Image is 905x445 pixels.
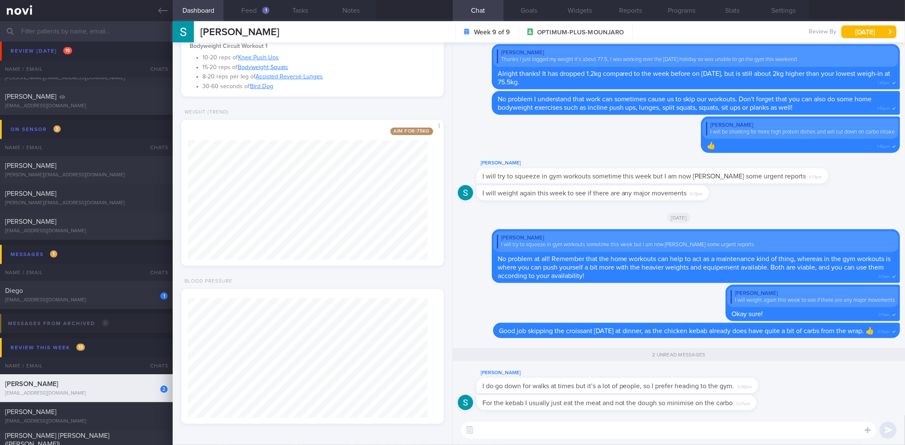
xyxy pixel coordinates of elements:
[200,27,279,37] span: [PERSON_NAME]
[731,290,895,297] div: [PERSON_NAME]
[139,357,173,374] div: Chats
[5,218,56,225] span: [PERSON_NAME]
[667,213,691,223] span: [DATE]
[707,142,715,149] span: 👍
[878,272,890,280] span: 9:11am
[731,297,895,304] div: I will weight again this week to see if there are any major movements
[6,318,111,329] div: Messages from Archived
[5,65,56,72] span: [PERSON_NAME]
[160,386,168,393] div: 2
[190,43,267,49] strong: Bodyweight Circuit Workout 1
[5,381,58,387] span: [PERSON_NAME]
[238,55,279,61] a: Knee Push Ups
[8,249,59,260] div: Messages
[877,103,890,111] span: 1:49pm
[497,50,895,56] div: [PERSON_NAME]
[102,320,109,327] span: 0
[878,310,890,318] span: 9:11am
[497,235,895,242] div: [PERSON_NAME]
[139,139,173,156] div: Chats
[476,368,784,378] div: [PERSON_NAME]
[482,400,733,406] span: For the kebab I usually just eat the meat and not the dough so minimise on the carbo
[250,83,273,89] a: Bird Dog
[706,129,895,136] div: I will be shooting for more high protein dishes and will cut down on carbo intake
[809,28,836,36] span: Review By
[5,409,56,415] span: [PERSON_NAME]
[8,342,87,353] div: Review this week
[474,28,510,36] strong: Week 9 of 9
[262,7,269,14] div: 1
[499,328,874,334] span: Good job skipping the croissant [DATE] at dinner, as the chicken kebab already does have quite a ...
[498,96,872,111] span: No problem I understand that work can sometimes cause us to skip our workouts. Don't forget that ...
[737,399,751,407] span: 5:07pm
[498,256,891,279] span: No problem at all! Remember that the home workouts can help to act as a maintenance kind of thing...
[537,28,624,37] span: OPTIMUM-PLUS-MOUNJARO
[202,52,435,62] li: 10-20 reps of
[50,250,57,258] span: 1
[5,287,23,294] span: Diego
[390,128,433,135] span: Aim for: 75 kg
[5,418,168,425] div: [EMAIL_ADDRESS][DOMAIN_NAME]
[5,200,168,206] div: [PERSON_NAME][EMAIL_ADDRESS][DOMAIN_NAME]
[476,158,854,168] div: [PERSON_NAME]
[202,71,435,81] li: 8-20 reps per leg of
[738,382,752,390] span: 5:06pm
[706,122,895,129] div: [PERSON_NAME]
[202,81,435,91] li: 30-60 seconds of
[877,142,890,150] span: 1:49pm
[5,93,56,100] span: [PERSON_NAME]
[5,162,56,169] span: [PERSON_NAME]
[497,56,895,63] div: Thanks I just logged my weight it’s about 77.5, I was working over the [DATE] holiday so was unab...
[5,103,168,109] div: [EMAIL_ADDRESS][DOMAIN_NAME]
[5,228,168,234] div: [EMAIL_ADDRESS][DOMAIN_NAME]
[877,327,890,335] span: 9:14am
[731,311,763,317] span: Okay sure!
[5,390,168,397] div: [EMAIL_ADDRESS][DOMAIN_NAME]
[482,383,734,389] span: I do go down for walks at times but it’s a lot of people, so I prefer heading to the gym.
[482,190,687,197] span: I will weight again this week to see if there are any major movements
[5,190,56,197] span: [PERSON_NAME]
[5,47,168,53] div: [PERSON_NAME][EMAIL_ADDRESS][DOMAIN_NAME]
[139,264,173,281] div: Chats
[181,109,229,116] div: Weight (Trend)
[497,242,895,248] div: I will try to squeeze in gym workouts sometime this week but I am now [PERSON_NAME] some urgent r...
[482,173,806,180] span: I will try to squeeze in gym workouts sometime this week but I am now [PERSON_NAME] some urgent r...
[8,124,63,135] div: On sensor
[238,64,288,70] a: Bodyweight Squats
[181,278,233,285] div: Blood Pressure
[5,297,168,303] div: [EMAIL_ADDRESS][DOMAIN_NAME]
[810,172,822,180] span: 6:13pm
[202,62,435,72] li: 15-20 reps of
[76,344,85,351] span: 13
[690,189,703,197] span: 6:13pm
[160,292,168,300] div: 1
[53,125,61,133] span: 3
[841,25,897,38] button: [DATE]
[498,70,891,86] span: Alright thanks! It has dropped 1.2kg compared to the week before on [DATE], but is still about 2k...
[255,74,323,80] a: Assisted Reverse Lunges
[5,75,168,81] div: [PERSON_NAME][EMAIL_ADDRESS][DOMAIN_NAME]
[877,78,890,86] span: 1:47pm
[5,172,168,178] div: [PERSON_NAME][EMAIL_ADDRESS][DOMAIN_NAME]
